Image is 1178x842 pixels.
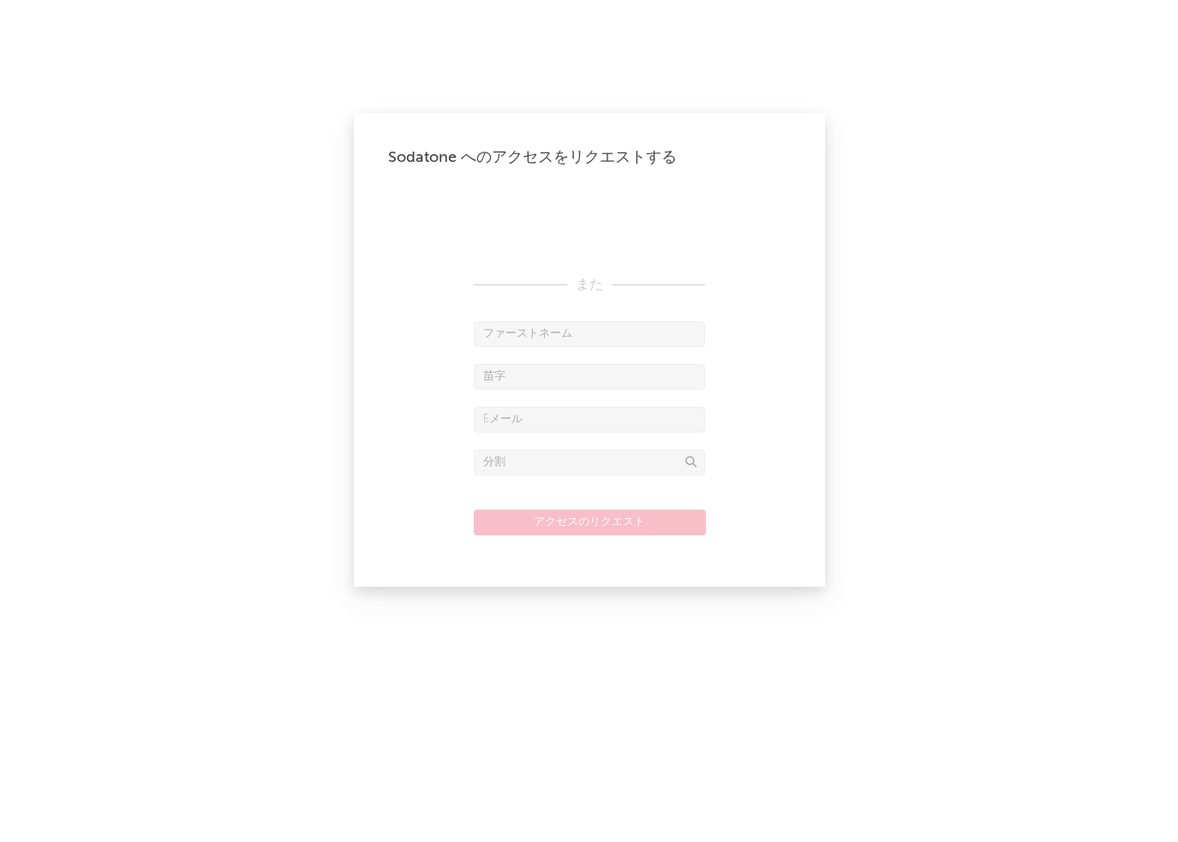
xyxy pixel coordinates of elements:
input: Eメール [474,407,705,433]
div: また [474,275,705,296]
div: Sodatone へのアクセスをリクエストする [388,147,791,168]
button: アクセスのリクエスト [474,510,706,535]
input: 分割 [474,450,705,475]
input: ファーストネーム [474,321,705,347]
input: 苗字 [474,364,705,390]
